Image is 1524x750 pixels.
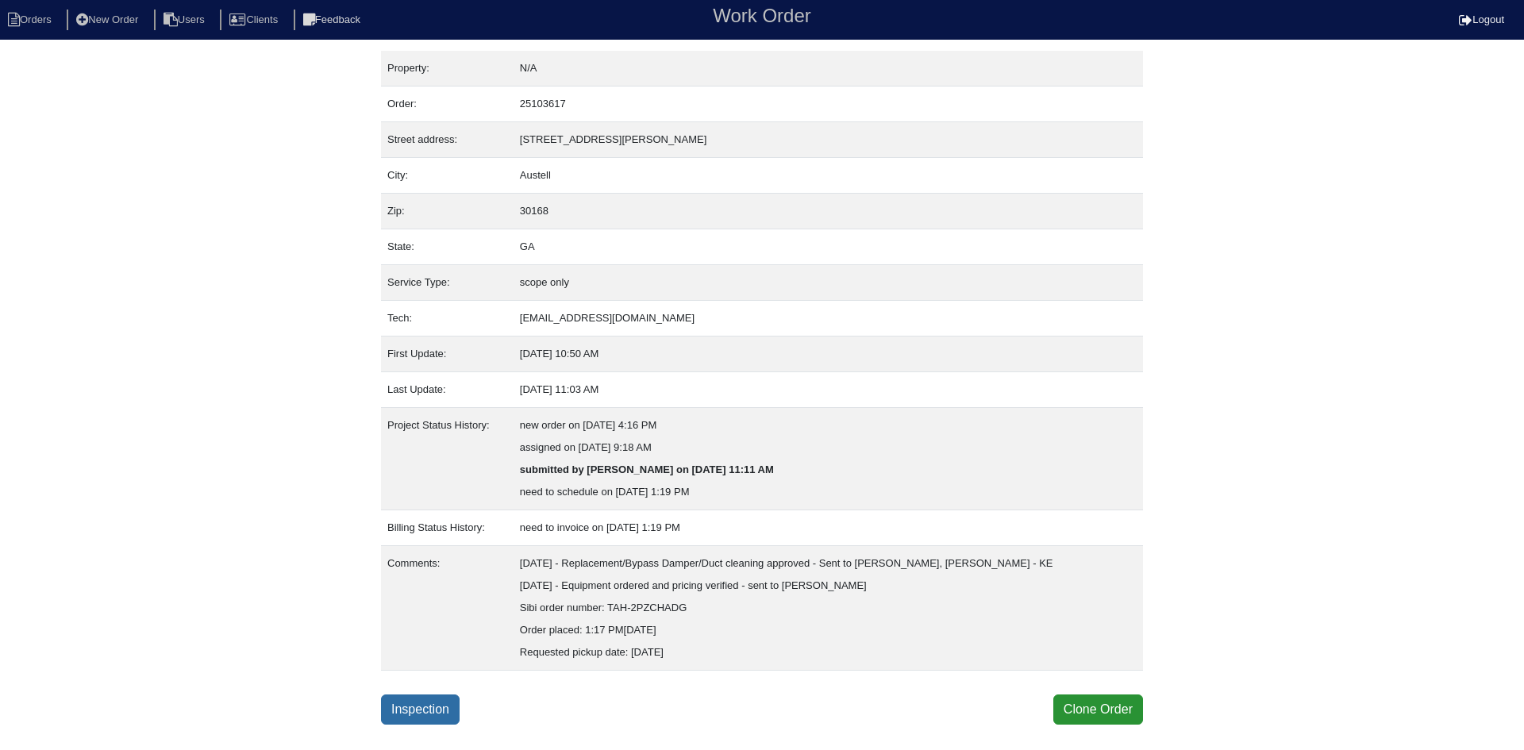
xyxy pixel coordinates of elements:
td: [STREET_ADDRESS][PERSON_NAME] [514,122,1143,158]
a: Clients [220,13,291,25]
td: Order: [381,87,514,122]
td: [DATE] - Replacement/Bypass Damper/Duct cleaning approved - Sent to [PERSON_NAME], [PERSON_NAME] ... [514,546,1143,671]
button: Clone Order [1053,694,1143,725]
div: submitted by [PERSON_NAME] on [DATE] 11:11 AM [520,459,1137,481]
li: New Order [67,10,151,31]
td: State: [381,229,514,265]
a: Inspection [381,694,460,725]
td: 25103617 [514,87,1143,122]
td: scope only [514,265,1143,301]
td: [EMAIL_ADDRESS][DOMAIN_NAME] [514,301,1143,337]
div: need to invoice on [DATE] 1:19 PM [520,517,1137,539]
td: Service Type: [381,265,514,301]
td: Billing Status History: [381,510,514,546]
td: First Update: [381,337,514,372]
td: Project Status History: [381,408,514,510]
td: Street address: [381,122,514,158]
td: Last Update: [381,372,514,408]
a: Logout [1459,13,1504,25]
div: assigned on [DATE] 9:18 AM [520,437,1137,459]
div: need to schedule on [DATE] 1:19 PM [520,481,1137,503]
td: Property: [381,51,514,87]
td: Zip: [381,194,514,229]
td: Tech: [381,301,514,337]
li: Users [154,10,217,31]
a: Users [154,13,217,25]
td: N/A [514,51,1143,87]
div: new order on [DATE] 4:16 PM [520,414,1137,437]
td: Austell [514,158,1143,194]
td: [DATE] 11:03 AM [514,372,1143,408]
td: Comments: [381,546,514,671]
td: City: [381,158,514,194]
li: Clients [220,10,291,31]
td: [DATE] 10:50 AM [514,337,1143,372]
li: Feedback [294,10,373,31]
td: 30168 [514,194,1143,229]
a: New Order [67,13,151,25]
td: GA [514,229,1143,265]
